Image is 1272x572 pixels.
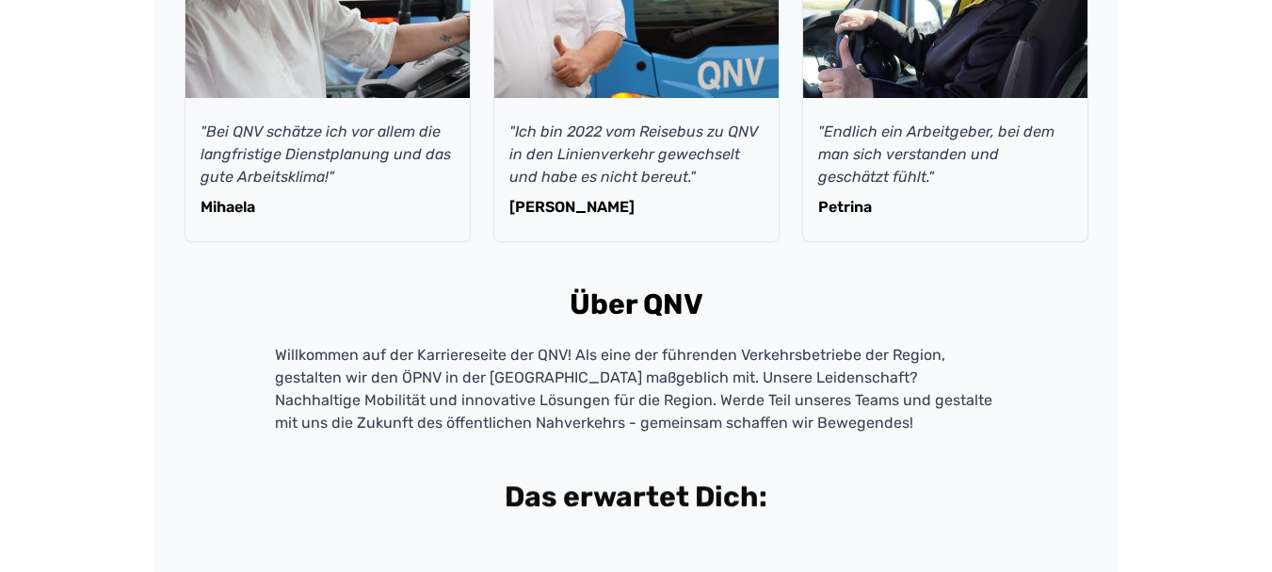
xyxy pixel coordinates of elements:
[201,121,455,188] p: "Bei QNV schätze ich vor allem die langfristige Dienstplanung und das gute Arbeitsklima!"
[185,480,1088,514] h2: Das erwartet Dich:
[509,196,764,219] p: [PERSON_NAME]
[201,196,455,219] p: Mihaela
[275,344,998,434] p: Willkommen auf der Karriereseite der QNV! Als eine der führenden Verkehrsbetriebe der Region, ges...
[509,121,764,188] p: "Ich bin 2022 vom Reisebus zu QNV in den Linienverkehr gewechselt und habe es nicht bereut."
[185,287,1088,321] h2: Über QNV
[818,196,1072,219] p: Petrina
[818,121,1072,188] p: "Endlich ein Arbeitgeber, bei dem man sich verstanden und geschätzt fühlt."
